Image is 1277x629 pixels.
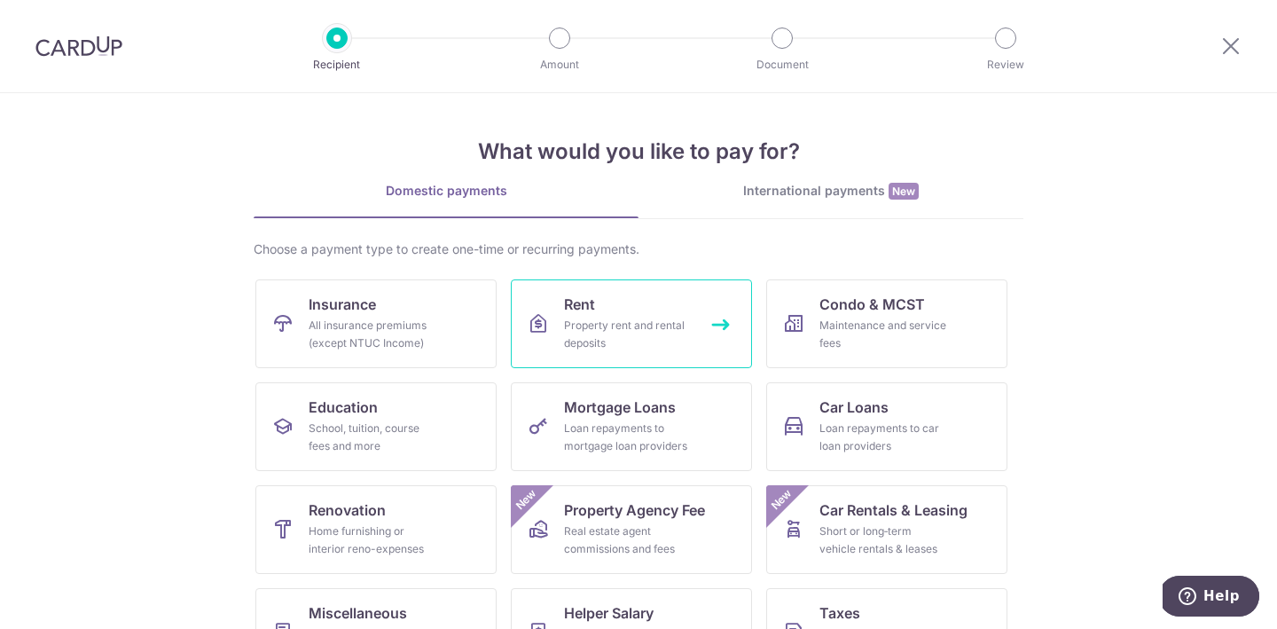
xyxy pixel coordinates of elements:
[309,397,378,418] span: Education
[564,523,692,558] div: Real estate agent commissions and fees
[1163,576,1259,620] iframe: Opens a widget where you can find more information
[511,279,752,368] a: RentProperty rent and rental deposits
[271,56,403,74] p: Recipient
[819,294,925,315] span: Condo & MCST
[511,485,752,574] a: Property Agency FeeReal estate agent commissions and feesNew
[717,56,848,74] p: Document
[255,279,497,368] a: InsuranceAll insurance premiums (except NTUC Income)
[511,382,752,471] a: Mortgage LoansLoan repayments to mortgage loan providers
[819,420,947,455] div: Loan repayments to car loan providers
[819,317,947,352] div: Maintenance and service fees
[254,136,1023,168] h4: What would you like to pay for?
[41,12,77,28] span: Help
[819,523,947,558] div: Short or long‑term vehicle rentals & leases
[767,485,796,515] span: New
[564,294,595,315] span: Rent
[564,499,705,521] span: Property Agency Fee
[564,397,676,418] span: Mortgage Loans
[309,602,407,624] span: Miscellaneous
[940,56,1071,74] p: Review
[564,602,654,624] span: Helper Salary
[766,382,1007,471] a: Car LoansLoan repayments to car loan providers
[35,35,122,57] img: CardUp
[512,485,541,515] span: New
[819,397,889,418] span: Car Loans
[494,56,625,74] p: Amount
[309,294,376,315] span: Insurance
[255,485,497,574] a: RenovationHome furnishing or interior reno-expenses
[255,382,497,471] a: EducationSchool, tuition, course fees and more
[819,602,860,624] span: Taxes
[309,317,436,352] div: All insurance premiums (except NTUC Income)
[254,182,638,200] div: Domestic payments
[309,523,436,558] div: Home furnishing or interior reno-expenses
[309,420,436,455] div: School, tuition, course fees and more
[309,499,386,521] span: Renovation
[766,485,1007,574] a: Car Rentals & LeasingShort or long‑term vehicle rentals & leasesNew
[254,240,1023,258] div: Choose a payment type to create one-time or recurring payments.
[819,499,968,521] span: Car Rentals & Leasing
[564,317,692,352] div: Property rent and rental deposits
[889,183,919,200] span: New
[766,279,1007,368] a: Condo & MCSTMaintenance and service fees
[564,420,692,455] div: Loan repayments to mortgage loan providers
[638,182,1023,200] div: International payments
